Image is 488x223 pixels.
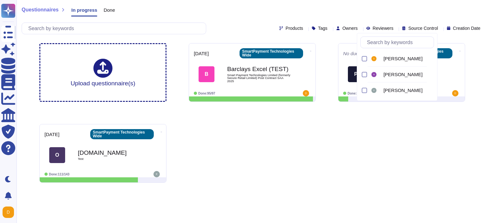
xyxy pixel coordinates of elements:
div: Dave Oakey [370,55,381,62]
span: [DATE] [194,51,209,56]
b: Barclays Excel (TEST) [227,66,291,72]
div: Rachel Waby [370,87,381,94]
span: Owners [342,26,358,30]
span: [DATE] [44,132,59,137]
img: user [371,56,376,61]
img: user [371,88,376,93]
img: user [153,171,160,177]
div: Nicholas Morrison [383,72,431,77]
span: Done: 111/143 [49,173,70,176]
div: SmartPayment Technologies Wide [240,48,303,58]
span: [PERSON_NAME] [383,72,423,77]
div: B [199,66,214,82]
b: [DOMAIN_NAME] [78,150,141,156]
div: Dave Oakey [370,51,434,66]
span: [PERSON_NAME] [383,88,423,93]
div: Rachel Waby [383,88,431,93]
span: Done [104,8,115,12]
span: Done: 3/39 [348,92,363,95]
input: Search by keywords [25,23,206,34]
span: Questionnaires [22,7,58,12]
span: [PERSON_NAME] [383,56,423,62]
img: user [3,207,14,218]
div: Nicholas Morrison [370,71,381,78]
span: Creation Date [453,26,480,30]
span: Tags [318,26,328,30]
img: user [371,72,376,77]
span: Test [78,157,141,161]
input: Search by keywords [364,37,434,48]
div: Rachel Waby [370,83,434,97]
span: Done: 95/97 [198,92,215,95]
span: Source Control [408,26,438,30]
span: In progress [71,8,97,12]
img: user [303,90,309,96]
div: Nicholas Morrison [370,67,434,82]
button: user [1,205,18,219]
img: user [452,90,458,96]
span: Smart Payment Technologies Limited (formerly Secure Retail Limited) Post Contract SAA 2025 [227,74,291,83]
span: No due date [343,51,369,56]
span: Reviewers [373,26,393,30]
div: P [348,66,364,82]
div: O [49,147,65,163]
span: Products [286,26,303,30]
div: SmartPayment Technologies Wide [90,129,154,139]
div: Dave Oakey [383,56,431,62]
div: Upload questionnaire(s) [71,59,135,86]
